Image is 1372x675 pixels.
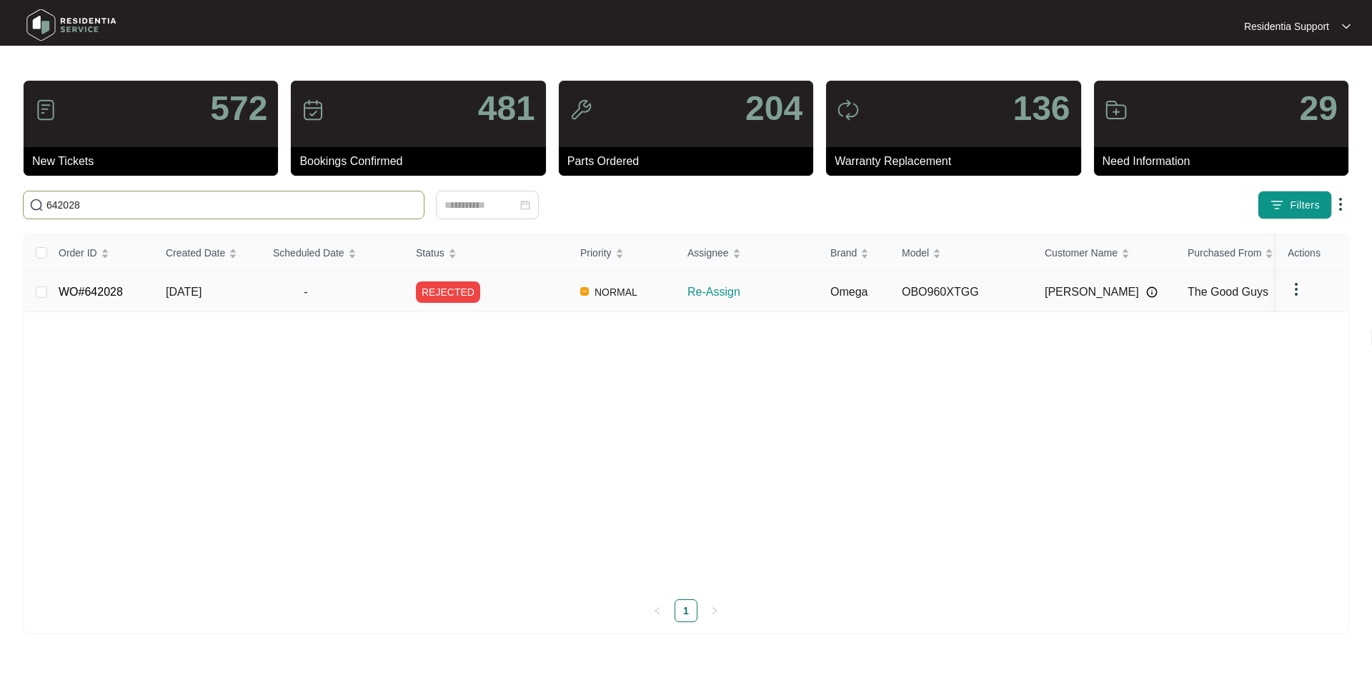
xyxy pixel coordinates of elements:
[890,234,1033,272] th: Model
[675,600,697,621] a: 1
[1188,245,1261,261] span: Purchased From
[32,153,278,170] p: New Tickets
[710,606,719,615] span: right
[416,245,444,261] span: Status
[570,99,592,121] img: icon
[675,599,697,622] li: 1
[687,284,819,301] p: Re-Assign
[416,281,480,303] span: REJECTED
[1288,281,1305,298] img: dropdown arrow
[1176,234,1319,272] th: Purchased From
[273,245,344,261] span: Scheduled Date
[902,245,929,261] span: Model
[47,234,154,272] th: Order ID
[1258,191,1332,219] button: filter iconFilters
[262,234,404,272] th: Scheduled Date
[580,287,589,296] img: Vercel Logo
[830,286,868,298] span: Omega
[46,197,418,213] input: Search by Order Id, Assignee Name, Customer Name, Brand and Model
[29,198,44,212] img: search-icon
[835,153,1080,170] p: Warranty Replacement
[478,91,535,126] p: 481
[1276,234,1348,272] th: Actions
[646,599,669,622] button: left
[1300,91,1338,126] p: 29
[21,4,121,46] img: residentia service logo
[210,91,267,126] p: 572
[569,234,676,272] th: Priority
[703,599,726,622] button: right
[34,99,57,121] img: icon
[687,245,729,261] span: Assignee
[1290,198,1320,213] span: Filters
[819,234,890,272] th: Brand
[404,234,569,272] th: Status
[1045,245,1118,261] span: Customer Name
[589,284,643,301] span: NORMAL
[1342,23,1351,30] img: dropdown arrow
[166,286,202,298] span: [DATE]
[580,245,612,261] span: Priority
[299,153,545,170] p: Bookings Confirmed
[830,245,857,261] span: Brand
[59,286,123,298] a: WO#642028
[59,245,97,261] span: Order ID
[1146,286,1158,298] img: Info icon
[567,153,813,170] p: Parts Ordered
[703,599,726,622] li: Next Page
[273,284,339,301] span: -
[1033,234,1176,272] th: Customer Name
[302,99,324,121] img: icon
[646,599,669,622] li: Previous Page
[1103,153,1348,170] p: Need Information
[1188,286,1268,298] span: The Good Guys
[676,234,819,272] th: Assignee
[837,99,860,121] img: icon
[1332,196,1349,213] img: dropdown arrow
[1013,91,1070,126] p: 136
[1270,198,1284,212] img: filter icon
[890,272,1033,312] td: OBO960XTGG
[166,245,225,261] span: Created Date
[154,234,262,272] th: Created Date
[653,606,662,615] span: left
[1244,19,1329,34] p: Residentia Support
[1105,99,1128,121] img: icon
[1045,284,1139,301] span: [PERSON_NAME]
[745,91,802,126] p: 204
